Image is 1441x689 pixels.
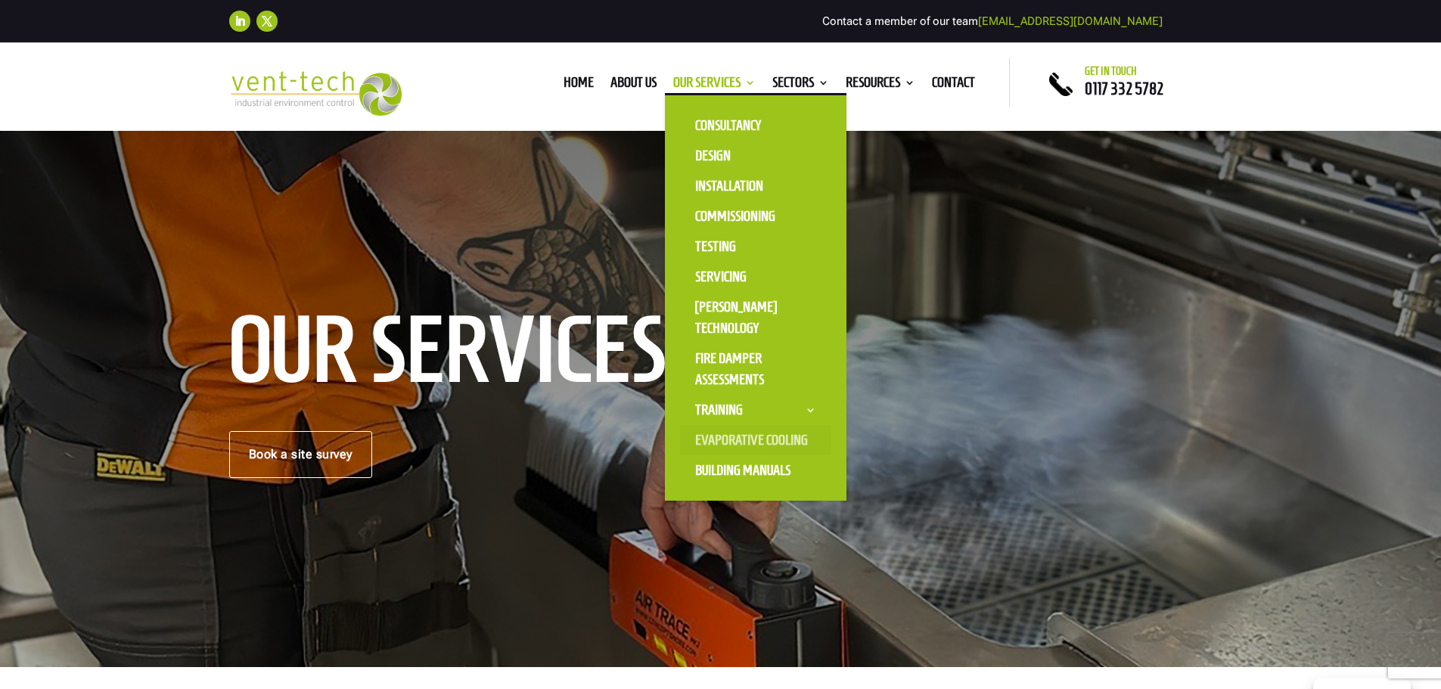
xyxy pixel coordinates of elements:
a: Follow on X [256,11,278,32]
a: Building Manuals [680,455,831,486]
a: Design [680,141,831,171]
a: Fire Damper Assessments [680,343,831,395]
a: Commissioning [680,201,831,231]
span: Contact a member of our team [822,14,1163,28]
a: Follow on LinkedIn [229,11,250,32]
a: Servicing [680,262,831,292]
a: Testing [680,231,831,262]
a: [PERSON_NAME] Technology [680,292,831,343]
a: Resources [846,77,915,94]
a: Evaporative Cooling [680,425,831,455]
a: Consultancy [680,110,831,141]
a: Home [564,77,594,94]
img: 2023-09-27T08_35_16.549ZVENT-TECH---Clear-background [229,71,402,116]
a: [EMAIL_ADDRESS][DOMAIN_NAME] [978,14,1163,28]
a: Sectors [772,77,829,94]
span: Get in touch [1085,65,1137,77]
a: Training [680,395,831,425]
a: Book a site survey [229,431,372,478]
h1: Our Services [229,313,721,393]
a: 0117 332 5782 [1085,79,1163,98]
a: Contact [932,77,975,94]
a: About us [610,77,657,94]
a: Our Services [673,77,756,94]
a: Installation [680,171,831,201]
